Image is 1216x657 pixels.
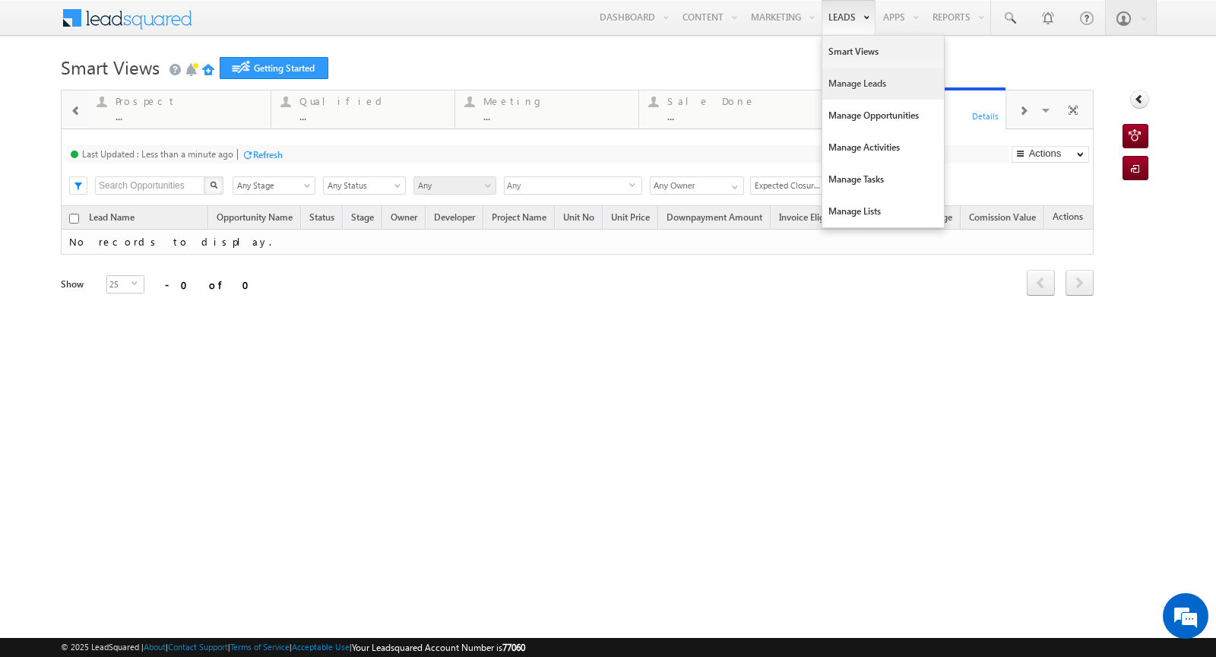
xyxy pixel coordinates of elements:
[971,109,1000,122] div: Details
[299,110,446,122] div: ...
[822,195,944,227] a: Manage Lists
[168,642,228,652] a: Contact Support
[483,95,630,107] div: Meeting
[629,181,641,188] span: select
[61,278,94,291] div: Show
[1027,271,1055,296] a: prev
[271,90,455,129] a: Qualified...
[1012,146,1089,163] button: Actions
[61,640,525,655] span: © 2025 LeadSquared | | | | |
[751,179,828,192] span: Expected Closure Date
[1027,270,1055,296] span: prev
[822,36,944,68] a: Smart Views
[961,209,1043,229] a: Comission Value
[107,276,131,293] span: 25
[69,214,79,224] input: Check all records
[233,179,310,192] span: Any Stage
[249,8,286,44] div: Minimize live chat window
[611,211,650,223] span: Unit Price
[667,110,814,122] div: ...
[209,209,300,229] a: Opportunity Name
[413,176,496,195] a: Any
[116,110,262,122] div: ...
[969,211,1036,223] span: Comission Value
[667,211,762,223] span: Downpayment Amount
[323,176,406,195] a: Any Status
[137,276,258,294] div: 0 - 0 of 0
[434,211,475,223] span: Developer
[210,181,217,189] img: Search
[483,110,630,122] div: ...
[750,176,833,195] a: Expected Closure Date
[302,209,342,229] a: Status
[454,90,639,129] a: Meeting...
[95,176,205,195] input: Search Opportunities
[87,90,271,129] a: Prospect...
[292,642,350,652] a: Acceptable Use
[144,642,166,652] a: About
[391,211,417,223] span: Owner
[207,468,276,489] em: Start Chat
[79,80,255,100] div: Chat with us now
[771,209,854,229] a: Invoice Eligibility
[724,177,743,192] a: Show All Items
[603,209,657,229] a: Unit Price
[414,179,491,192] span: Any
[505,177,629,195] span: Any
[61,55,160,79] span: Smart Views
[484,209,554,229] a: Project Name
[556,209,602,229] a: Unit No
[351,211,374,223] span: Stage
[426,209,483,229] a: Developer
[324,179,401,192] span: Any Status
[82,148,233,160] div: Last Updated : Less than a minute ago
[233,176,315,195] a: Any Stage
[779,211,847,223] span: Invoice Eligibility
[1066,271,1094,296] a: next
[563,211,594,223] span: Unit No
[822,163,944,195] a: Manage Tasks
[667,95,814,107] div: Sale Done
[116,95,262,107] div: Prospect
[492,211,546,223] span: Project Name
[26,80,64,100] img: d_60004797649_company_0_60004797649
[131,280,144,287] span: select
[1045,208,1091,228] span: Actions
[230,642,290,652] a: Terms of Service
[638,90,823,129] a: Sale Done...
[299,95,446,107] div: Qualified
[822,68,944,100] a: Manage Leads
[220,57,328,79] a: Getting Started
[502,642,525,653] span: 77060
[1066,270,1094,296] span: next
[352,642,525,653] span: Your Leadsquared Account Number is
[659,209,770,229] a: Downpayment Amount
[344,209,382,229] a: Stage
[20,141,277,456] textarea: Type your message and hit 'Enter'
[504,176,642,195] div: Any
[81,209,142,229] span: Lead Name
[61,230,1094,255] td: No records to display.
[822,132,944,163] a: Manage Activities
[650,176,744,195] input: Type to Search
[822,100,944,132] a: Manage Opportunities
[217,211,293,223] span: Opportunity Name
[253,149,283,160] div: Refresh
